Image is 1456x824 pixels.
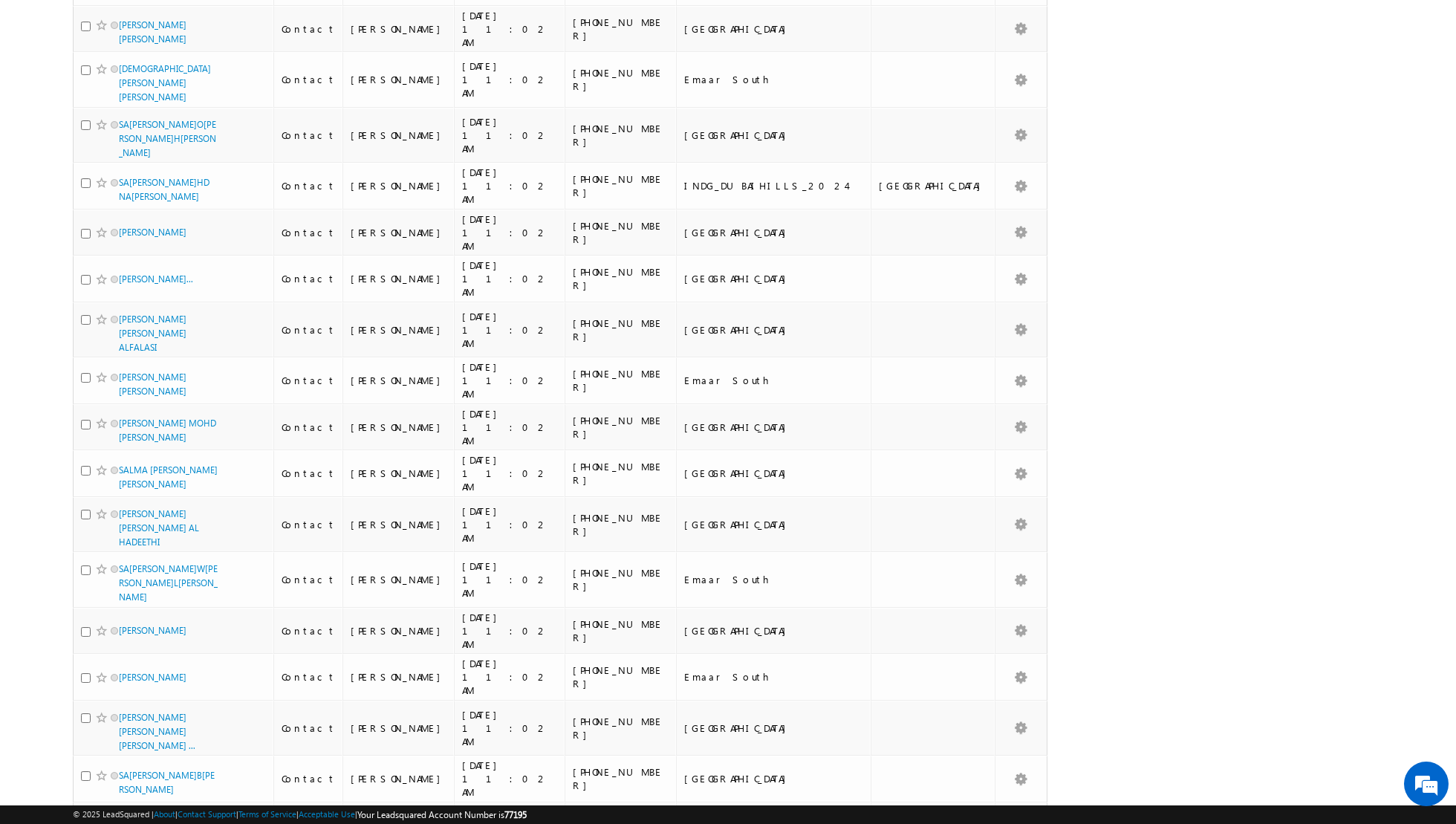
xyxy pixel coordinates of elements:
div: [PHONE_NUMBER] [573,765,669,792]
div: [PHONE_NUMBER] [573,617,669,644]
div: INDG_DUBAIHILLS_2024 [684,179,864,192]
div: [GEOGRAPHIC_DATA] [684,518,864,531]
a: [PERSON_NAME] [PERSON_NAME] [119,372,186,397]
div: [GEOGRAPHIC_DATA] [684,323,864,337]
a: [DEMOGRAPHIC_DATA] [PERSON_NAME] [PERSON_NAME] [119,63,211,103]
div: [PHONE_NUMBER] [573,66,669,93]
div: [GEOGRAPHIC_DATA] [684,721,864,735]
a: [PERSON_NAME] [PERSON_NAME] AL HADEETHI [119,508,199,548]
div: [PHONE_NUMBER] [573,414,669,441]
div: [PERSON_NAME] [351,467,448,480]
div: Contact [282,573,336,586]
textarea: Type your message and hit 'Enter' [19,137,271,446]
em: Start Chat [202,458,270,478]
div: [PERSON_NAME] [351,22,448,36]
a: About [154,809,175,819]
div: [PHONE_NUMBER] [573,566,669,593]
div: [PHONE_NUMBER] [573,511,669,538]
div: [PERSON_NAME] [351,323,448,337]
div: [GEOGRAPHIC_DATA] [879,179,988,192]
a: Contact Support [178,809,236,819]
a: [PERSON_NAME] [119,227,186,238]
div: Contact [282,467,336,480]
div: Contact [282,73,336,86]
span: © 2025 LeadSquared | | | | | [73,808,527,822]
div: [GEOGRAPHIC_DATA] [684,226,864,239]
div: [DATE] 11:02 AM [462,259,558,299]
div: [GEOGRAPHIC_DATA] [684,22,864,36]
a: Acceptable Use [299,809,355,819]
div: [PERSON_NAME] [351,374,448,387]
div: Contact [282,22,336,36]
div: Emaar South [684,73,864,86]
a: SA[PERSON_NAME]B[PERSON_NAME] [119,770,215,795]
div: Minimize live chat window [244,7,279,43]
div: [GEOGRAPHIC_DATA] [684,272,864,285]
div: [PERSON_NAME] [351,721,448,735]
div: [PERSON_NAME] [351,272,448,285]
div: [DATE] 11:02 AM [462,759,558,799]
div: [PHONE_NUMBER] [573,265,669,292]
div: Contact [282,721,336,735]
div: [DATE] 11:02 AM [462,115,558,155]
div: [PERSON_NAME] [351,518,448,531]
div: [DATE] 11:02 AM [462,505,558,545]
div: [PHONE_NUMBER] [573,664,669,690]
div: Contact [282,624,336,638]
div: [GEOGRAPHIC_DATA] [684,129,864,142]
div: [PHONE_NUMBER] [573,715,669,742]
div: [DATE] 11:02 AM [462,360,558,400]
div: [PERSON_NAME] [351,226,448,239]
div: Contact [282,518,336,531]
a: [PERSON_NAME] [119,625,186,636]
div: [DATE] 11:02 AM [462,708,558,748]
a: [PERSON_NAME]... [119,273,193,285]
div: [PERSON_NAME] [351,73,448,86]
div: [PHONE_NUMBER] [573,122,669,149]
a: Terms of Service [238,809,296,819]
div: [PERSON_NAME] [351,624,448,638]
div: [PERSON_NAME] [351,772,448,785]
span: 77195 [504,809,527,820]
div: [PERSON_NAME] [351,179,448,192]
a: [PERSON_NAME] [PERSON_NAME] [PERSON_NAME] ... [119,712,195,751]
div: [DATE] 11:02 AM [462,59,558,100]
div: [PERSON_NAME] [351,670,448,684]
div: [DATE] 11:02 AM [462,453,558,493]
div: [DATE] 11:02 AM [462,310,558,350]
div: [PERSON_NAME] [351,573,448,586]
div: [GEOGRAPHIC_DATA] [684,772,864,785]
div: Contact [282,374,336,387]
a: SA[PERSON_NAME]W[PERSON_NAME]L[PERSON_NAME] [119,563,218,603]
a: SA[PERSON_NAME]O[PERSON_NAME]H[PERSON_NAME] [119,119,216,158]
div: Contact [282,323,336,337]
div: Chat with us now [77,78,250,97]
div: [GEOGRAPHIC_DATA] [684,467,864,480]
a: [PERSON_NAME] [PERSON_NAME] [119,19,186,45]
div: [DATE] 11:02 AM [462,166,558,206]
div: Emaar South [684,374,864,387]
div: Emaar South [684,670,864,684]
div: [PERSON_NAME] [351,129,448,142]
div: [PHONE_NUMBER] [573,172,669,199]
div: Contact [282,772,336,785]
div: Contact [282,421,336,434]
a: [PERSON_NAME] MOHD [PERSON_NAME] [119,418,216,443]
div: Contact [282,179,336,192]
div: [GEOGRAPHIC_DATA] [684,421,864,434]
div: [DATE] 11:02 AM [462,9,558,49]
div: Emaar South [684,573,864,586]
div: [PERSON_NAME] [351,421,448,434]
div: [GEOGRAPHIC_DATA] [684,624,864,638]
div: [PHONE_NUMBER] [573,317,669,343]
div: [DATE] 11:02 AM [462,213,558,253]
a: SA[PERSON_NAME]HD NA[PERSON_NAME] [119,177,209,202]
div: [PHONE_NUMBER] [573,16,669,42]
div: [DATE] 11:02 AM [462,657,558,697]
div: [PHONE_NUMBER] [573,219,669,246]
a: [PERSON_NAME] [119,672,186,683]
div: Contact [282,226,336,239]
div: Contact [282,129,336,142]
div: [DATE] 11:02 AM [462,407,558,447]
div: [DATE] 11:02 AM [462,559,558,600]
